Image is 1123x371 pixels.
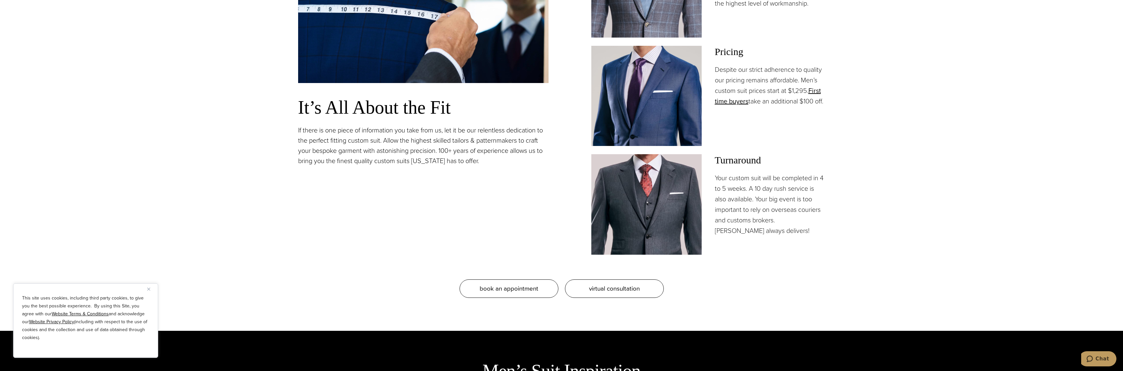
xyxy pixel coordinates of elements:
[715,173,825,236] p: Your custom suit will be completed in 4 to 5 weeks. A 10 day rush service is also available. Your...
[1081,351,1116,368] iframe: Opens a widget where you can chat to one of our agents
[29,318,74,325] a: Website Privacy Policy
[147,285,155,293] button: Close
[715,154,825,166] h3: Turnaround
[22,294,149,342] p: This site uses cookies, including third party cookies, to give you the best possible experience. ...
[460,279,558,298] a: book an appointment
[715,46,825,58] h3: Pricing
[147,288,150,291] img: Close
[715,64,825,106] p: Despite our strict adherence to quality our pricing remains affordable. Men’s custom suit prices ...
[480,284,538,293] span: book an appointment
[52,310,109,317] a: Website Terms & Conditions
[591,154,702,254] img: Client in vested charcoal bespoke suit with white shirt and red patterned tie.
[715,86,821,106] a: First time buyers
[591,46,702,146] img: Client in blue solid custom made suit with white shirt and navy tie. Fabric by Scabal.
[589,284,640,293] span: virtual consultation
[298,125,548,166] p: If there is one piece of information you take from us, let it be our relentless dedication to the...
[565,279,664,298] a: virtual consultation
[298,96,548,119] h3: It’s All About the Fit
